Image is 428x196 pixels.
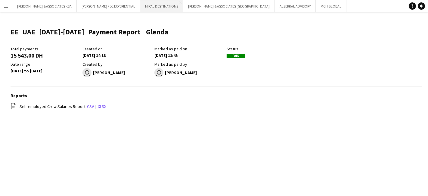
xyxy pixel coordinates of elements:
a: xlsx [98,104,106,109]
button: [PERSON_NAME] & ASSOCIATES KSA [12,0,77,12]
a: csv [87,104,94,109]
div: [PERSON_NAME] [154,68,223,77]
div: Date range [11,62,79,67]
div: Marked as paid by [154,62,223,67]
div: Total payments [11,46,79,52]
button: [PERSON_NAME] & ASSOCIATES [GEOGRAPHIC_DATA] [183,0,275,12]
div: 15 543.00 DH [11,53,79,58]
button: [PERSON_NAME] / BE EXPERIENTIAL [77,0,140,12]
h1: EE_UAE_[DATE]-[DATE]_Payment Report _Glenda [11,27,168,36]
div: Created by [82,62,151,67]
div: [DATE] 14:18 [82,53,151,58]
button: ALSERKAL ADVISORY [275,0,316,12]
button: MIRAL DESTINATIONS [140,0,183,12]
span: Paid [227,54,245,58]
span: Self-employed Crew Salaries Report [20,104,85,109]
div: Status [227,46,296,52]
div: [DATE] to [DATE] [11,68,79,74]
div: [DATE] 11:45 [154,53,223,58]
button: MCH GLOBAL [316,0,346,12]
div: Created on [82,46,151,52]
div: [PERSON_NAME] [82,68,151,77]
h3: Reports [11,93,422,98]
div: | [11,103,422,110]
div: Marked as paid on [154,46,223,52]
